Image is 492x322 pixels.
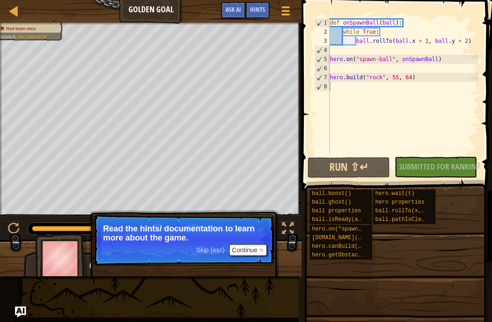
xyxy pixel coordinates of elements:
[375,199,425,205] span: hero properties
[6,26,37,31] span: Red team wins.
[375,216,447,223] span: ball.pathIsClear(x, y)
[221,2,246,19] button: Ask AI
[35,233,88,284] img: thang_avatar_frame.png
[312,226,391,232] span: hero.on("spawn-ball", f)
[279,220,297,239] button: Toggle fullscreen
[312,235,394,241] span: [DOMAIN_NAME](type, x, y)
[15,307,26,317] button: Ask AI
[315,73,330,82] div: 7
[315,64,330,73] div: 6
[307,157,390,178] button: Run ⇧↵
[229,244,267,256] button: Continue
[312,252,391,258] span: hero.getObstacleAt(x, y)
[315,18,330,27] div: 1
[314,36,330,46] div: 3
[225,5,241,14] span: Ask AI
[315,55,330,64] div: 5
[18,34,47,39] span: Incomplete
[196,246,225,254] span: Skip (esc)
[312,243,374,250] span: hero.canBuild(x, y)
[250,5,265,14] span: Hints
[312,216,381,223] span: ball.isReady(ability)
[315,46,330,55] div: 4
[375,190,415,197] span: hero.wait(t)
[312,190,351,197] span: ball.boost()
[274,2,297,23] button: Show game menu
[5,220,23,239] button: ⌘ + P: Pause
[103,224,265,242] p: Read the hints/ documentation to learn more about the game.
[312,208,361,214] span: ball properties
[15,34,18,39] span: :
[314,27,330,36] div: 2
[312,199,351,205] span: ball.ghost()
[375,208,431,214] span: ball.rollTo(x, y)
[315,82,330,91] div: 8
